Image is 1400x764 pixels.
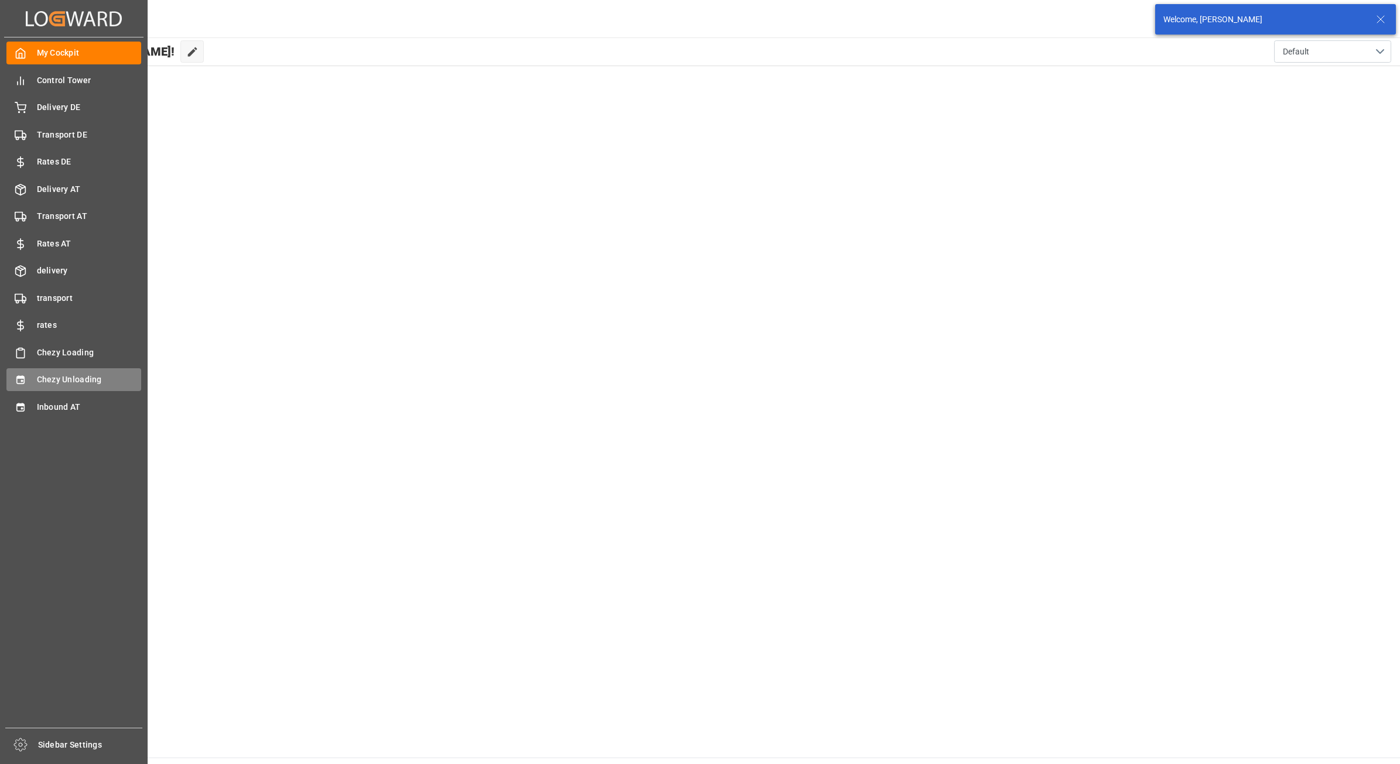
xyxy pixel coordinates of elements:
[1283,46,1309,58] span: Default
[37,129,142,141] span: Transport DE
[37,401,142,413] span: Inbound AT
[6,150,141,173] a: Rates DE
[37,183,142,196] span: Delivery AT
[6,395,141,418] a: Inbound AT
[6,123,141,146] a: Transport DE
[6,368,141,391] a: Chezy Unloading
[37,74,142,87] span: Control Tower
[37,347,142,359] span: Chezy Loading
[37,319,142,331] span: rates
[37,238,142,250] span: Rates AT
[37,292,142,304] span: transport
[37,374,142,386] span: Chezy Unloading
[6,341,141,364] a: Chezy Loading
[6,205,141,228] a: Transport AT
[6,314,141,337] a: rates
[6,177,141,200] a: Delivery AT
[37,101,142,114] span: Delivery DE
[38,739,143,751] span: Sidebar Settings
[1274,40,1391,63] button: open menu
[37,156,142,168] span: Rates DE
[6,286,141,309] a: transport
[6,96,141,119] a: Delivery DE
[6,42,141,64] a: My Cockpit
[6,68,141,91] a: Control Tower
[37,210,142,222] span: Transport AT
[37,47,142,59] span: My Cockpit
[37,265,142,277] span: delivery
[6,259,141,282] a: delivery
[6,232,141,255] a: Rates AT
[1163,13,1365,26] div: Welcome, [PERSON_NAME]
